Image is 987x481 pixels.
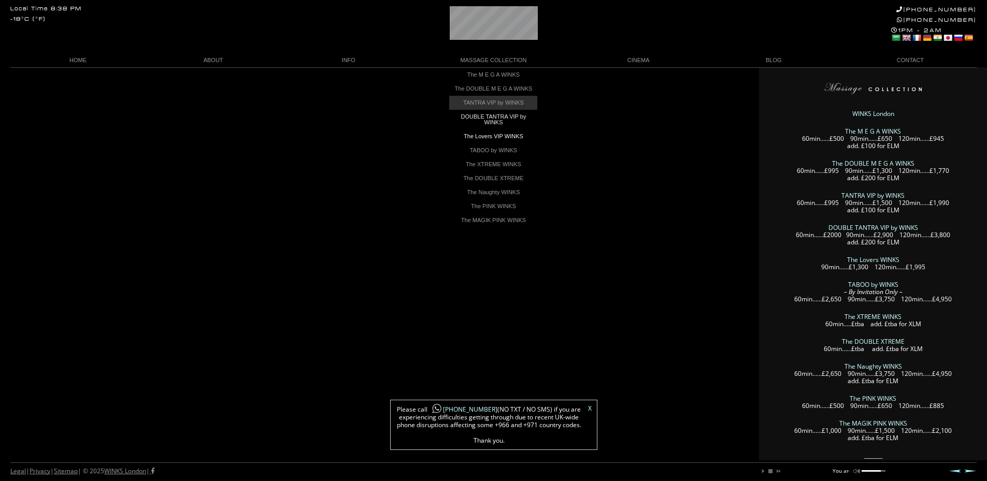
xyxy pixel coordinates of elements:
[775,468,781,474] a: next
[769,256,977,271] p: 90min……£1,300 120min……£1,995
[949,469,961,473] a: Prev
[850,394,896,403] a: The PINK WINKS
[769,160,977,182] p: 60min……£995 90min……£1,300 120min……£1,770 add. £200 for ELM
[852,109,894,118] a: WINKS London
[449,96,537,110] a: TANTRA VIP by WINKS
[769,224,977,246] p: 60min……£2000 90min……£2,900 120min……£3,800 add. £200 for ELM
[416,53,570,67] a: MASSAGE COLLECTION
[30,467,50,475] a: Privacy
[10,463,154,479] div: | | | © 2025 |
[841,53,977,67] a: CONTACT
[10,53,146,67] a: HOME
[449,129,537,143] a: The Lovers VIP WINKS
[842,337,905,346] a: The DOUBLE XTREME
[449,143,537,157] a: TABOO by WINKS
[847,255,899,264] a: The Lovers WINKS
[902,34,911,42] a: English
[769,281,977,303] p: 60min……£2,650 90min……£3,750 120min……£4,950
[449,82,537,96] a: The DOUBLE M E G A WINKS
[769,420,977,442] p: 60min……£1,000 90min……£1,500 120min……£2,100 add. £tba for ELM
[828,223,918,232] a: DOUBLE TANTRA VIP by WINKS
[104,467,146,475] a: WINKS London
[891,34,900,42] a: Arabic
[841,191,905,200] a: TANTRA VIP by WINKS
[449,171,537,185] a: The DOUBLE XTREME
[571,53,706,67] a: CINEMA
[912,34,921,42] a: French
[767,468,774,474] a: stop
[769,395,977,410] p: 60min……£500 90min……£650 120min……£885
[10,17,46,22] div: -18°C (°F)
[449,199,537,213] a: The PINK WINKS
[10,467,26,475] a: Legal
[769,338,977,353] p: 60min……£tba add. £tba for XLM
[853,468,860,474] a: mute
[432,403,442,414] img: whatsapp-icon1.png
[964,469,977,473] a: Next
[797,83,949,98] img: The WINKS Massage Collection
[896,6,977,13] a: [PHONE_NUMBER]
[833,468,986,473] p: You are listening to WINKS Mix Vol. 1 ..... [GEOGRAPHIC_DATA]
[449,185,537,199] a: The Naughty WINKS
[845,362,902,371] a: The Naughty WINKS
[844,287,903,296] em: – By Invitation Only –
[964,34,973,42] a: Spanish
[449,68,537,82] a: The M E G A WINKS
[449,213,537,227] a: The MAGIK PINK WINKS
[449,110,537,129] a: DOUBLE TANTRA VIP by WINKS
[891,27,977,43] div: 1PM - 2AM
[769,363,977,385] p: 60min……£2,650 90min……£3,750 120min……£4,950 add. £tba for ELM
[922,34,932,42] a: German
[845,127,901,136] a: The M E G A WINKS
[769,452,977,459] p: _______
[845,312,902,321] a: The XTREME WINKS
[10,6,82,12] div: Local Time 8:38 PM
[832,159,914,168] a: The DOUBLE M E G A WINKS
[706,53,841,67] a: BLOG
[943,34,952,42] a: Japanese
[54,467,78,475] a: Sitemap
[897,17,977,23] a: [PHONE_NUMBER]
[427,405,497,414] a: [PHONE_NUMBER]
[146,53,281,67] a: ABOUT
[588,405,592,412] a: X
[848,280,898,289] a: TABOO by WINKS
[769,313,977,328] p: 60min…..£tba add. £tba for XLM
[449,157,537,171] a: The XTREME WINKS
[396,405,582,444] span: Please call (NO TXT / NO SMS) if you are experiencing difficulties getting through due to recent ...
[760,468,766,474] a: play
[839,419,907,428] a: The MAGIK PINK WINKS
[953,34,963,42] a: Russian
[281,53,416,67] a: INFO
[769,192,977,214] p: 60min……£995 90min……£1,500 120min……£1,990 add. £100 for ELM
[769,128,977,150] p: 60min……£500 90min……£650 120min……£945 add. £100 for ELM
[933,34,942,42] a: Hindi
